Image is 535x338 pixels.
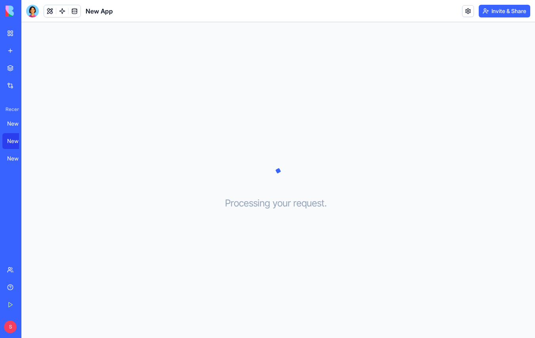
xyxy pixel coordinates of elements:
a: New App [2,151,34,166]
a: New App [2,116,34,132]
a: New App [2,133,34,149]
span: New App [86,6,113,16]
div: New App [7,137,29,145]
div: New App [7,155,29,162]
h3: Processing your request [225,197,332,210]
img: logo [6,6,55,17]
span: Recent [2,106,19,113]
span: . [325,197,327,210]
div: New App [7,120,29,128]
span: S [4,321,17,333]
button: Invite & Share [479,5,530,17]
